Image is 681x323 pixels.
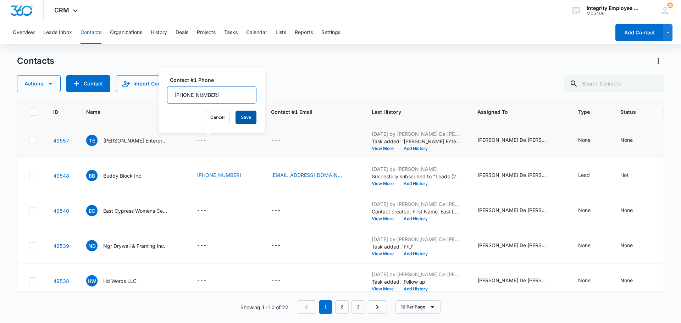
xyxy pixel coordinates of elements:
p: [DATE] by [PERSON_NAME] De [PERSON_NAME] [372,235,460,243]
a: [PHONE_NUMBER] [197,171,241,179]
div: Assigned To - Daisy De Le Vega, Dan Valentino - Select to Edit Field [477,241,561,250]
div: Assigned To - Daisy De Le Vega - Select to Edit Field [477,277,561,285]
button: View More [372,146,399,151]
p: East Cypress Womens Center IN [103,207,167,215]
button: View More [372,217,399,221]
div: Contact #1 Email - - Select to Edit Field [271,277,293,285]
span: Status [620,108,636,116]
button: Cancel [205,111,230,124]
div: None [620,206,633,214]
div: --- [663,206,673,215]
div: Status - Hot - Select to Edit Field [620,171,641,180]
div: Assigned To - Daisy De Le Vega - Select to Edit Field [477,136,561,145]
p: Task added: 'F/U' [372,243,460,250]
div: None [578,277,591,284]
div: Name - Hd Worxs LLC - Select to Edit Field [86,275,149,286]
div: --- [663,241,673,250]
div: --- [197,277,206,285]
span: Type [578,108,593,116]
span: Contact #1 Email [271,108,355,116]
button: History [151,21,167,44]
input: Search Contacts [564,75,664,92]
button: Lists [276,21,286,44]
a: Navigate to contact details page for Trenary Enterprise LLC [53,138,69,144]
span: ID [53,108,59,116]
a: Next Page [368,300,387,314]
a: Navigate to contact details page for Buddy Block Inc. [53,173,69,179]
h1: Contacts [17,56,54,66]
button: Add History [399,287,433,291]
button: Deals [176,21,188,44]
div: account id [587,11,638,16]
div: Type - None - Select to Edit Field [578,241,603,250]
div: [PERSON_NAME] De [PERSON_NAME] [477,136,548,144]
button: Projects [197,21,216,44]
p: Showing 1-10 of 22 [240,303,288,311]
p: Buddy Block Inc. [103,172,143,179]
input: Contact #1 Phone [167,87,256,104]
div: [PERSON_NAME] De [PERSON_NAME] [477,277,548,284]
a: Navigate to contact details page for Hd Worxs LLC [53,278,69,284]
div: Contact #1 Email - - Select to Edit Field [271,206,293,215]
p: Task added: '[PERSON_NAME] Enterprise LLC' [372,138,460,145]
div: --- [663,136,673,145]
button: View More [372,252,399,256]
div: Lead [578,171,590,179]
div: Contact #1 Email - - Select to Edit Field [271,241,293,250]
a: Page 2 [335,300,349,314]
span: EC [86,205,98,216]
div: account name [587,5,638,11]
p: Hd Worxs LLC [103,277,137,285]
span: Name [86,108,170,116]
button: Settings [321,21,340,44]
span: TE [86,135,98,146]
button: View More [372,287,399,291]
a: Page 3 [351,300,365,314]
div: Contact #1 Phone - - Select to Edit Field [197,206,219,215]
div: None [620,241,633,249]
button: Add History [399,146,433,151]
div: --- [271,206,281,215]
button: 10 Per Page [395,300,441,314]
div: --- [271,241,281,250]
div: None [578,206,591,214]
div: None [578,136,591,144]
div: Hot [620,171,629,179]
div: Status - None - Select to Edit Field [620,206,646,215]
div: Status - None - Select to Edit Field [620,136,646,145]
div: [PERSON_NAME] De [PERSON_NAME] [477,206,548,214]
p: [PERSON_NAME] Enterprise LLC [103,137,167,144]
div: --- [271,277,281,285]
p: Ngr Drywall & Framing Inc. [103,242,165,250]
div: Contact #1 Email - - Select to Edit Field [271,136,293,145]
button: Add History [399,252,433,256]
button: Import Contacts [116,75,181,92]
div: Assigned To - Daisy De Le Vega - Select to Edit Field [477,206,561,215]
p: [DATE] by [PERSON_NAME] De [PERSON_NAME] [372,130,460,138]
div: --- [663,171,673,180]
p: [DATE] by [PERSON_NAME] [372,165,460,173]
div: Type - None - Select to Edit Field [578,206,603,215]
button: Reports [295,21,313,44]
a: Navigate to contact details page for East Cypress Womens Center IN [53,208,69,214]
em: 1 [319,300,332,314]
p: [DATE] by [PERSON_NAME] De [PERSON_NAME] [372,271,460,278]
div: --- [197,241,206,250]
div: Contact #1 Email - buddyblockinc@yahoo.com - Select to Edit Field [271,171,355,180]
button: Organizations [110,21,142,44]
div: --- [197,206,206,215]
span: CRM [54,6,69,14]
span: Last History [372,108,450,116]
a: Navigate to contact details page for Ngr Drywall & Framing Inc. [53,243,69,249]
button: Add Contact [615,24,663,41]
button: Tasks [224,21,238,44]
span: ND [86,240,98,251]
div: [PERSON_NAME] De [PERSON_NAME], [PERSON_NAME] [477,171,548,179]
span: HW [86,275,98,286]
div: Contact #1 Phone - - Select to Edit Field [197,136,219,145]
button: Leads Inbox [43,21,72,44]
div: None [578,241,591,249]
div: --- [197,136,206,145]
div: None [620,277,633,284]
button: Save [236,111,256,124]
